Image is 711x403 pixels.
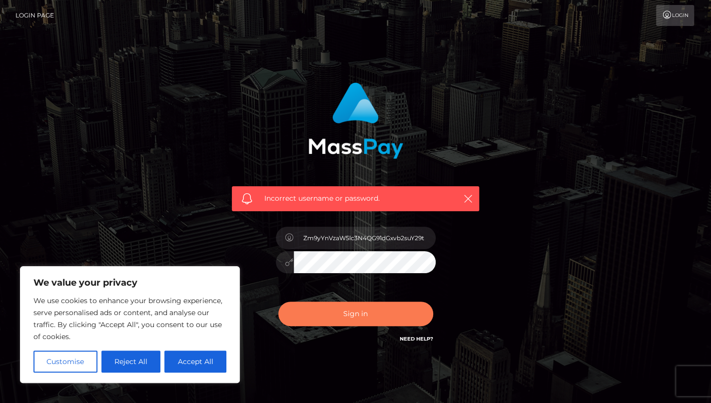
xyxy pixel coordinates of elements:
[278,302,433,326] button: Sign in
[308,82,403,159] img: MassPay Login
[33,277,226,289] p: We value your privacy
[20,266,240,383] div: We value your privacy
[101,351,161,373] button: Reject All
[33,295,226,343] p: We use cookies to enhance your browsing experience, serve personalised ads or content, and analys...
[15,5,54,26] a: Login Page
[294,227,436,249] input: Username...
[400,336,433,342] a: Need Help?
[264,193,447,204] span: Incorrect username or password.
[33,351,97,373] button: Customise
[656,5,694,26] a: Login
[164,351,226,373] button: Accept All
